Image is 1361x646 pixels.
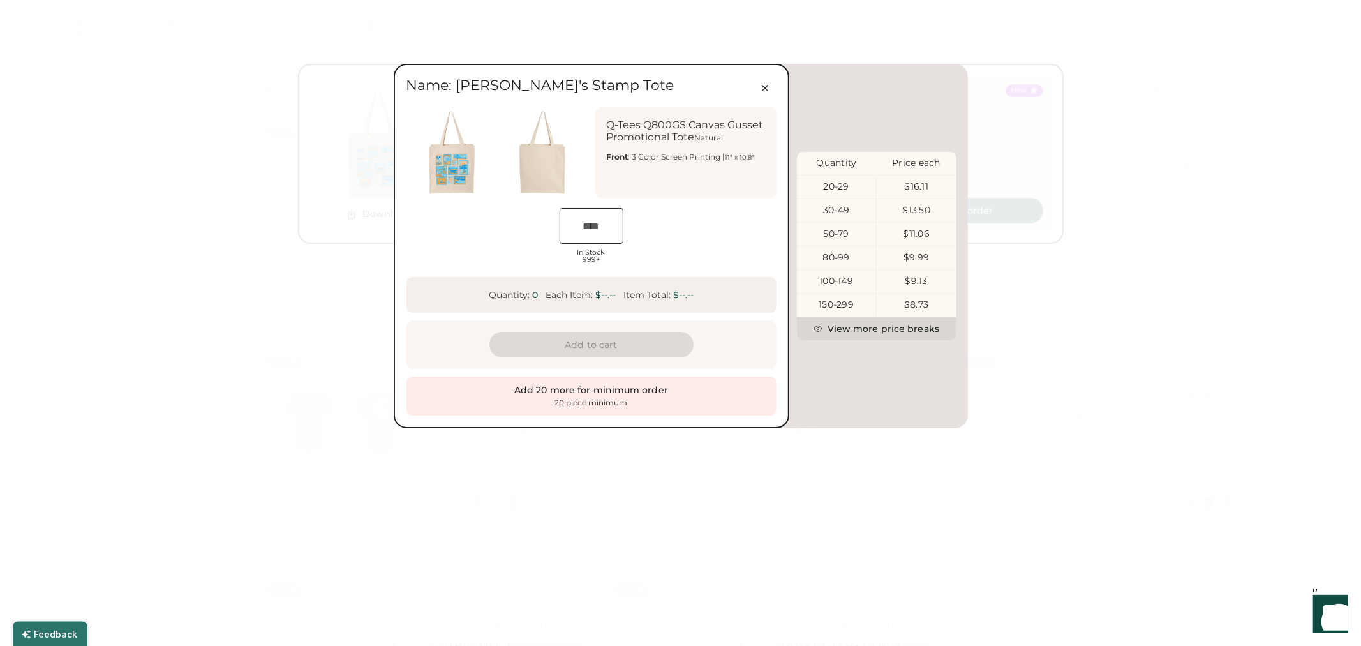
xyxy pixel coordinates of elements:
div: 80-99 [797,252,877,264]
div: 0 [532,290,538,301]
div: Each Item: [546,290,593,301]
div: Name: [PERSON_NAME]'s Stamp Tote [406,77,748,94]
div: $13.50 [877,204,956,217]
div: Quantity [797,157,877,170]
div: In Stock 999+ [560,249,623,263]
div: $--.-- [673,290,694,301]
div: 20 piece minimum [414,398,769,408]
div: 100-149 [797,275,877,288]
img: generate-image [497,107,588,198]
font: Q-Tees Q800GS Canvas Gusset Promotional Tote [607,119,766,143]
div: Natural : 3 Color Screen Printing | [607,119,765,161]
div: $9.13 [877,275,956,288]
div: Price each [877,157,956,170]
div: Quantity: [489,290,530,301]
div: 20-29 [797,181,877,193]
div: Item Total: [623,290,671,301]
div: Add 20 more for minimum order [514,384,668,397]
div: $8.73 [877,299,956,312]
div: $--.-- [595,290,616,301]
iframe: Front Chat [1300,589,1355,643]
div: 150-299 [797,299,877,312]
img: generate-image [406,107,497,198]
font: 11" x 10.8" [725,153,755,161]
div: $16.11 [877,181,956,193]
strong: Front [607,152,628,161]
button: View more price breaks [797,317,956,340]
div: $9.99 [877,252,956,264]
div: $11.06 [877,228,956,241]
div: 50-79 [797,228,877,241]
div: 30-49 [797,204,877,217]
button: Add to cart [489,332,694,357]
